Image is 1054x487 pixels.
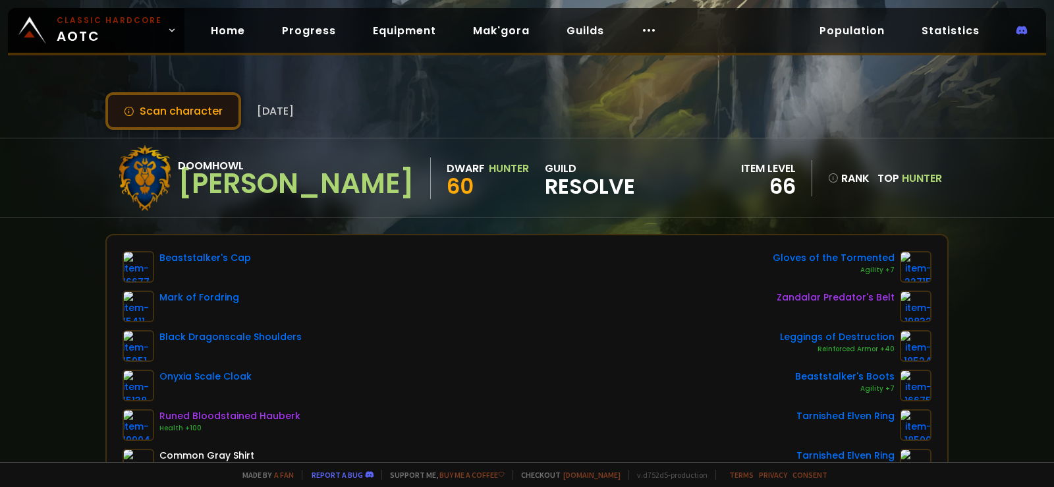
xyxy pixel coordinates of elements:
div: Hunter [489,160,529,177]
div: Zandalar Predator's Belt [777,291,895,304]
div: Common Gray Shirt [159,449,254,463]
a: Report a bug [312,470,363,480]
span: Checkout [513,470,621,480]
a: Buy me a coffee [439,470,505,480]
a: Statistics [911,17,990,44]
div: item level [741,160,796,177]
img: item-18500 [900,409,931,441]
div: guild [545,160,635,196]
span: Hunter [902,171,942,186]
a: Home [200,17,256,44]
div: Runed Bloodstained Hauberk [159,409,300,423]
a: Guilds [556,17,615,44]
img: item-16677 [123,251,154,283]
span: v. d752d5 - production [628,470,707,480]
img: item-22715 [900,251,931,283]
img: item-19832 [900,291,931,322]
a: Progress [271,17,347,44]
a: Consent [792,470,827,480]
a: Terms [729,470,754,480]
a: Privacy [759,470,787,480]
span: Made by [235,470,294,480]
button: Scan character [105,92,241,130]
div: Reinforced Armor +40 [780,344,895,355]
a: Equipment [362,17,447,44]
img: item-19904 [123,409,154,441]
div: Onyxia Scale Cloak [159,370,252,384]
div: Gloves of the Tormented [773,251,895,265]
div: [PERSON_NAME] [178,174,414,194]
span: [DATE] [257,103,294,119]
div: Top [877,170,942,186]
div: Dwarf [447,160,485,177]
div: Black Dragonscale Shoulders [159,330,302,344]
img: item-16675 [900,370,931,401]
span: AOTC [57,14,162,46]
div: Beaststalker's Cap [159,251,251,265]
span: Support me, [381,470,505,480]
div: Doomhowl [178,158,414,174]
div: Health +100 [159,423,300,434]
img: item-18524 [900,330,931,362]
a: Classic HardcoreAOTC [8,8,184,53]
div: 66 [741,177,796,196]
img: item-15051 [123,330,154,362]
div: Mark of Fordring [159,291,239,304]
div: Beaststalker's Boots [795,370,895,384]
div: rank [828,170,870,186]
span: Resolve [545,177,635,196]
span: 60 [447,171,474,201]
a: a fan [274,470,294,480]
div: Leggings of Destruction [780,330,895,344]
div: Tarnished Elven Ring [796,409,895,423]
div: Agility +7 [795,384,895,394]
a: [DOMAIN_NAME] [563,470,621,480]
small: Classic Hardcore [57,14,162,26]
img: item-15138 [123,370,154,401]
a: Mak'gora [462,17,540,44]
div: Agility +7 [773,265,895,275]
a: Population [809,17,895,44]
img: item-15411 [123,291,154,322]
div: Tarnished Elven Ring [796,449,895,463]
